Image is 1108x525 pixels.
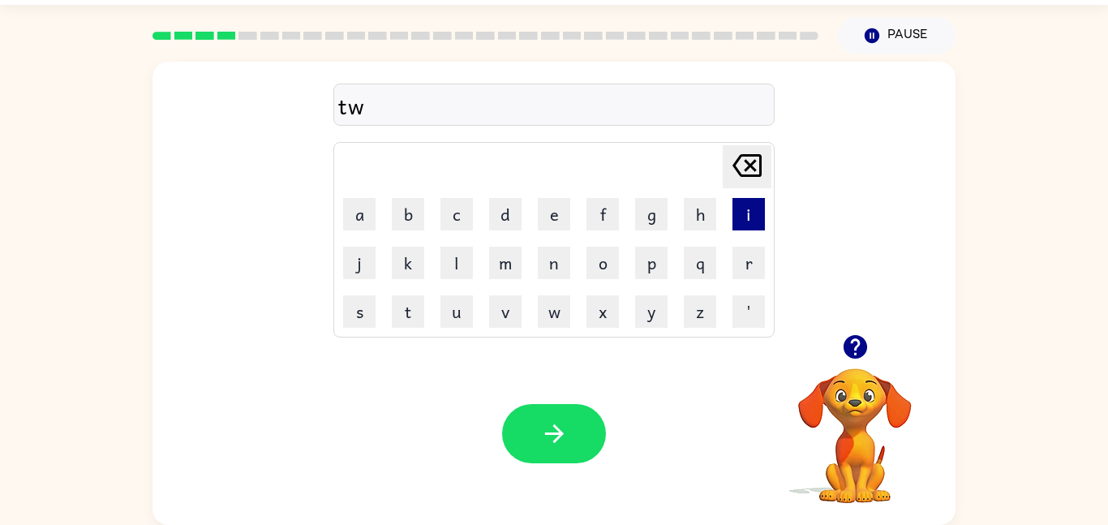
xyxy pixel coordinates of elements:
[586,247,619,279] button: o
[538,247,570,279] button: n
[684,198,716,230] button: h
[838,17,956,54] button: Pause
[392,198,424,230] button: b
[586,198,619,230] button: f
[774,343,936,506] video: Your browser must support playing .mp4 files to use Literably. Please try using another browser.
[440,247,473,279] button: l
[392,247,424,279] button: k
[489,247,522,279] button: m
[684,295,716,328] button: z
[392,295,424,328] button: t
[732,295,765,328] button: '
[635,295,668,328] button: y
[489,295,522,328] button: v
[732,247,765,279] button: r
[635,198,668,230] button: g
[538,295,570,328] button: w
[338,88,770,123] div: tw
[440,198,473,230] button: c
[440,295,473,328] button: u
[684,247,716,279] button: q
[343,198,376,230] button: a
[343,295,376,328] button: s
[538,198,570,230] button: e
[635,247,668,279] button: p
[732,198,765,230] button: i
[489,198,522,230] button: d
[586,295,619,328] button: x
[343,247,376,279] button: j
